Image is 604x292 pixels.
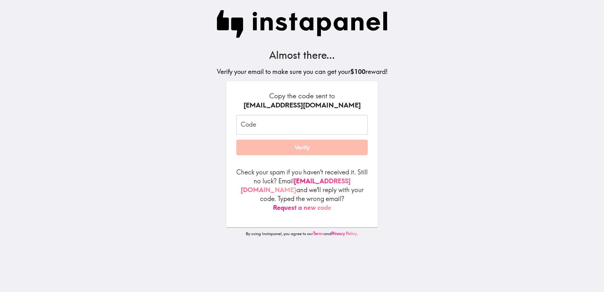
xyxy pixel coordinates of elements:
[217,10,388,38] img: Instapanel
[236,115,368,135] input: xxx_xxx_xxx
[350,68,365,76] b: $100
[331,231,357,236] a: Privacy Policy
[236,91,368,110] h6: Copy the code sent to
[217,67,388,76] h5: Verify your email to make sure you can get your reward!
[273,203,331,212] button: Request a new code
[313,231,324,236] a: Terms
[236,100,368,110] div: [EMAIL_ADDRESS][DOMAIN_NAME]
[236,140,368,155] button: Verify
[226,231,378,237] p: By using Instapanel, you agree to our and .
[217,48,388,62] h3: Almost there...
[241,177,351,194] a: [EMAIL_ADDRESS][DOMAIN_NAME]
[236,168,368,212] p: Check your spam if you haven't received it. Still no luck? Email and we'll reply with your code. ...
